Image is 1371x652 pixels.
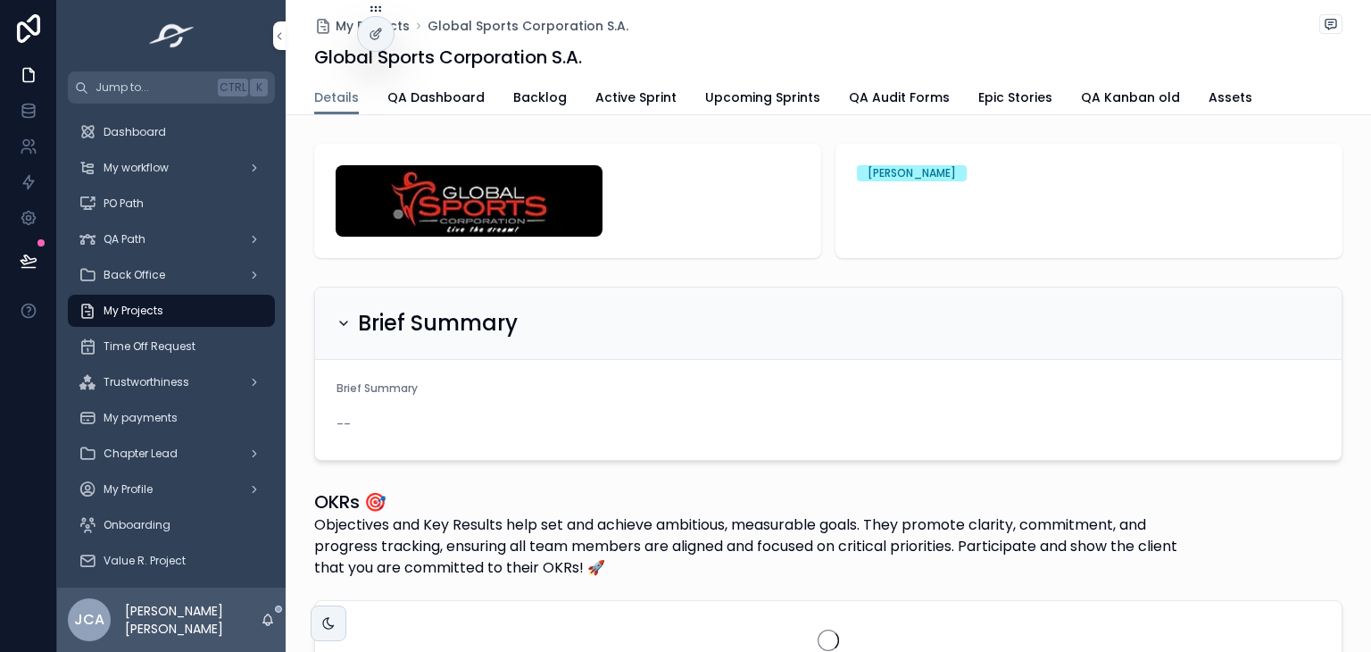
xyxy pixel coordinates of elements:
span: Upcoming Sprints [705,88,820,106]
span: Active Sprint [595,88,677,106]
a: Value R. Project [68,545,275,577]
span: QA Dashboard [387,88,485,106]
a: QA Audit Forms [849,81,950,117]
a: My workflow [68,152,275,184]
a: Onboarding [68,509,275,541]
a: PO Path [68,188,275,220]
span: My workflow [104,161,169,175]
span: QA Path [104,232,145,247]
div: scrollable content [57,104,286,588]
a: My Projects [68,295,275,327]
span: QA Audit Forms [849,88,950,106]
a: My Profile [68,473,275,506]
span: PO Path [104,196,144,211]
span: Value R. Project [104,554,186,568]
a: My Projects [314,17,410,35]
span: Jump to... [96,80,211,95]
span: My Profile [104,482,153,497]
span: Brief Summary [337,380,418,396]
a: QA Kanban old [1081,81,1180,117]
a: Backlog [513,81,567,117]
a: Active Sprint [595,81,677,117]
a: Epic Stories [978,81,1052,117]
a: Dashboard [68,116,275,148]
span: Onboarding [104,518,170,532]
span: Chapter Lead [104,447,178,461]
a: Back Office [68,259,275,291]
span: Assets [1209,88,1252,106]
p: [PERSON_NAME] [PERSON_NAME] [125,602,261,638]
span: K [252,80,266,95]
span: Dashboard [104,125,166,139]
span: JCA [74,609,104,631]
h1: OKRs 🎯 [314,489,1209,514]
span: Details [314,88,359,106]
span: Backlog [513,88,567,106]
h1: Global Sports Corporation S.A. [314,45,582,70]
a: Trustworthiness [68,366,275,398]
span: Back Office [104,268,165,282]
span: My Projects [336,17,410,35]
a: QA Dashboard [387,81,485,117]
span: My Projects [104,304,163,318]
a: Details [314,81,359,115]
h2: Brief Summary [358,309,518,338]
img: App logo [144,21,200,50]
a: Assets [1209,81,1252,117]
span: QA Kanban old [1081,88,1180,106]
span: Ctrl [218,79,248,96]
a: Global Sports Corporation S.A. [428,17,628,35]
a: Upcoming Sprints [705,81,820,117]
span: Epic Stories [978,88,1052,106]
button: Jump to...CtrlK [68,71,275,104]
a: Time Off Request [68,330,275,363]
span: Time Off Request [104,339,195,354]
a: My payments [68,402,275,434]
span: My payments [104,411,178,425]
img: cropimage9134.webp [336,165,602,237]
div: [PERSON_NAME] [868,165,956,181]
span: -- [337,415,351,433]
p: Objectives and Key Results help set and achieve ambitious, measurable goals. They promote clarity... [314,514,1209,579]
a: QA Path [68,223,275,255]
a: Chapter Lead [68,438,275,470]
span: Trustworthiness [104,375,189,389]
